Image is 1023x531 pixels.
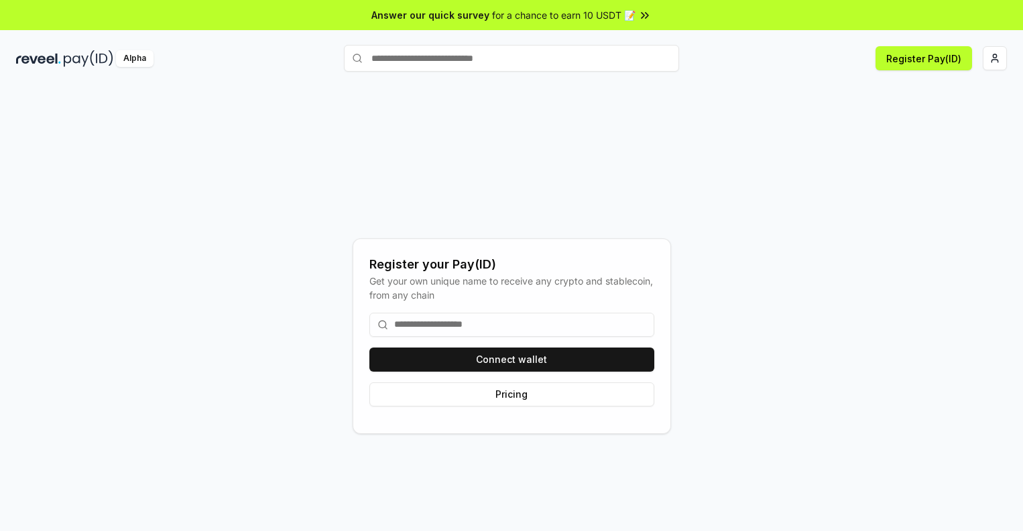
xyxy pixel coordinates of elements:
div: Register your Pay(ID) [369,255,654,274]
img: reveel_dark [16,50,61,67]
div: Alpha [116,50,154,67]
div: Get your own unique name to receive any crypto and stablecoin, from any chain [369,274,654,302]
button: Register Pay(ID) [876,46,972,70]
button: Pricing [369,382,654,406]
span: for a chance to earn 10 USDT 📝 [492,8,636,22]
button: Connect wallet [369,348,654,372]
img: pay_id [64,50,113,67]
span: Answer our quick survey [371,8,489,22]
